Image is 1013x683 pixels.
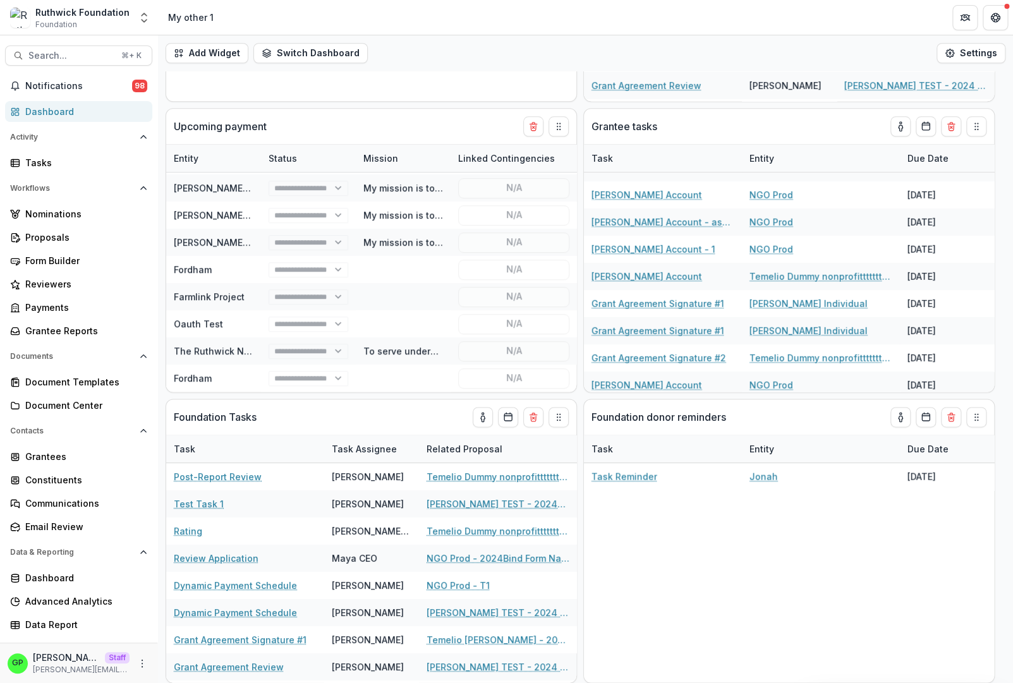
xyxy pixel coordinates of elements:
a: Scenarios [5,638,152,658]
div: Task Assignee [324,442,404,456]
div: Entity [742,145,900,172]
div: Task [584,152,621,165]
div: Dashboard [25,571,142,584]
div: Mission [356,152,406,165]
div: Mission [356,145,451,172]
div: [PERSON_NAME] [332,497,404,511]
span: Workflows [10,184,135,193]
div: [PERSON_NAME] [332,606,404,619]
p: [PERSON_NAME] [33,651,100,664]
div: Dashboard [25,105,142,118]
button: N/A [458,178,569,198]
a: Grant Agreement Review [591,79,701,92]
div: Status [261,152,305,165]
div: [DATE] [900,290,995,317]
div: Reviewers [25,277,142,291]
div: Document Center [25,399,142,412]
div: Due Date [900,145,995,172]
span: Search... [28,51,114,61]
div: [DATE] [900,263,995,290]
div: Task [584,442,621,456]
a: [PERSON_NAME] TEST [174,210,272,221]
div: Document Templates [25,375,142,389]
div: Grantee Reports [25,324,142,337]
div: Linked Contingencies [451,152,562,165]
button: Switch Dashboard [253,43,368,63]
div: Due Date [900,442,956,456]
div: My mission is to save trees [363,209,443,222]
div: Ruthwick Foundation [35,6,130,19]
button: N/A [458,368,569,389]
button: Delete card [941,116,961,136]
a: [PERSON_NAME] Individual [749,297,868,310]
button: Delete card [941,407,961,427]
div: Entity [166,152,206,165]
a: Tasks [5,152,152,173]
span: 98 [132,80,147,92]
a: Advanced Analytics [5,591,152,612]
a: [PERSON_NAME] Account [591,188,702,202]
a: Email Review [5,516,152,537]
a: Grantee Reports [5,320,152,341]
div: [DATE] [900,463,995,490]
a: Temelio [PERSON_NAME] - 2023 - Long form [427,633,569,646]
button: Drag [549,407,569,427]
a: NGO Prod [749,215,793,229]
div: Task Assignee [324,435,419,462]
div: Maya CEO [332,552,377,565]
a: [PERSON_NAME] Account - asdfasdfa [591,215,734,229]
button: Drag [966,116,986,136]
button: N/A [458,314,569,334]
div: My mission is to save trees [363,236,443,249]
a: Dynamic Payment Schedule [174,606,297,619]
div: My other 1 [168,11,214,24]
div: Advanced Analytics [25,595,142,608]
div: Entity [742,435,900,462]
a: [PERSON_NAME] Account [591,378,702,392]
div: Task [166,442,203,456]
a: [PERSON_NAME] TEST - 2024 - Pinned Form [427,606,569,619]
button: More [135,656,150,671]
a: [PERSON_NAME] TEST - 2024Temelio Test Form [427,497,569,511]
div: [DATE] [900,317,995,344]
div: Related Proposal [419,435,577,462]
div: My mission is to save trees [363,181,443,195]
div: [PERSON_NAME] [749,79,822,92]
button: toggle-assigned-to-me [890,116,911,136]
button: Drag [966,407,986,427]
a: Payments [5,297,152,318]
div: Entity [742,152,782,165]
button: N/A [458,341,569,361]
a: Temelio Dummy nonprofittttttttt a4 sda16s5d [427,524,569,538]
a: [PERSON_NAME] TEST [174,183,272,193]
div: Task [584,435,742,462]
a: Dynamic Payment Schedule [174,579,297,592]
div: Due Date [900,435,995,462]
div: [DATE] [900,236,995,263]
a: Communications [5,493,152,514]
a: [PERSON_NAME] TEST - 2024 - [PERSON_NAME] Test Form [427,660,569,674]
button: Open Contacts [5,421,152,441]
button: Calendar [916,116,936,136]
a: [PERSON_NAME] Account [591,270,702,283]
div: [PERSON_NAME] [332,579,404,592]
a: Oauth Test [174,318,223,329]
div: Payments [25,301,142,314]
button: N/A [458,260,569,280]
button: Partners [952,5,978,30]
a: Jonah [749,470,778,483]
button: Drag [549,116,569,136]
a: Temelio Dummy nonprofittttttttt a4 sda16s5d [427,470,569,483]
button: toggle-assigned-to-me [890,407,911,427]
a: NGO Prod - 2024Bind Form Name [427,552,569,565]
span: Foundation [35,19,77,30]
div: Grantees [25,450,142,463]
a: Fordham [174,264,212,275]
div: Constituents [25,473,142,487]
div: Related Proposal [419,442,510,456]
a: The Ruthwick Nonprofit [174,346,279,356]
a: Proposals [5,227,152,248]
